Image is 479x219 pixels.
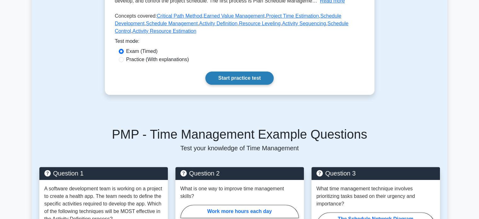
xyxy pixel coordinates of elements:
[180,205,299,218] label: Work more hours each day
[205,72,274,85] a: Start practice test
[203,13,265,19] a: Earned Value Management
[126,56,189,63] label: Practice (With explanations)
[39,144,440,152] p: Test your knowledge of Time Management
[115,37,364,48] div: Test mode:
[126,48,158,55] label: Exam (Timed)
[115,21,349,34] a: Schedule Control
[282,21,326,26] a: Activity Sequencing
[266,13,319,19] a: Project Time Estimation
[39,127,440,142] h5: PMP - Time Management Example Questions
[44,170,163,177] h5: Question 1
[157,13,202,19] a: Critical Path Method
[239,21,281,26] a: Resource Leveling
[133,28,197,34] a: Activity Resource Estimation
[180,170,299,177] h5: Question 2
[180,185,299,200] p: What is one way to improve time management skills?
[316,185,435,208] p: What time management technique involves prioritizing tasks based on their urgency and importance?
[115,12,364,37] p: Concepts covered: , , , , , , , , ,
[199,21,237,26] a: Activity Definition
[316,170,435,177] h5: Question 3
[146,21,198,26] a: Schedule Management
